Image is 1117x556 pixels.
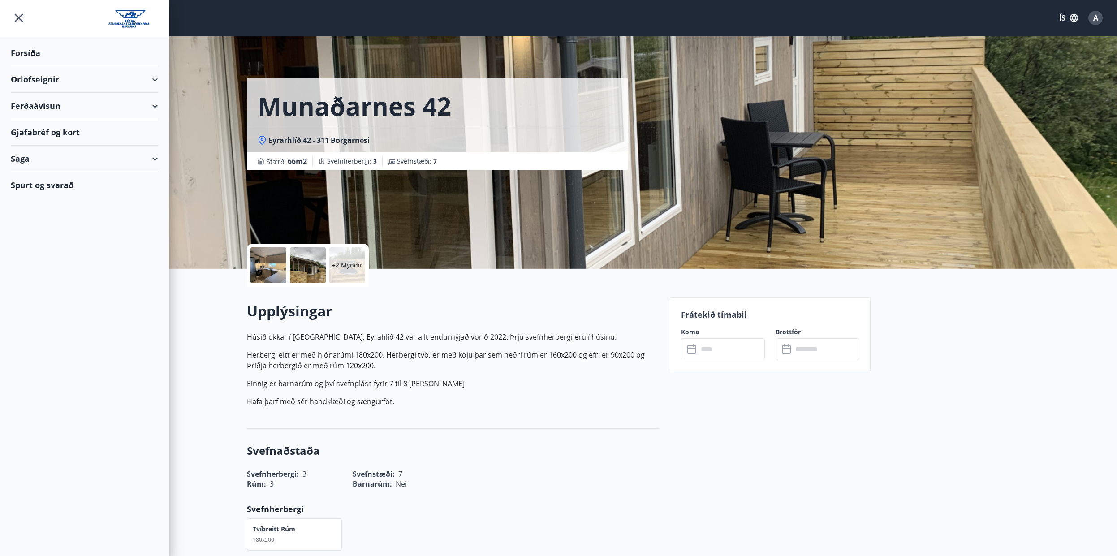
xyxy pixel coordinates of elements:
p: Hafa þarf með sér handklæði og sængurföt. [247,396,659,407]
p: Svefnherbergi [247,503,659,515]
h3: Svefnaðstaða [247,443,659,458]
span: Stærð : [267,156,307,167]
span: Barnarúm : [353,479,392,489]
span: 3 [373,157,377,165]
span: Nei [396,479,407,489]
button: A [1085,7,1106,29]
span: Svefnstæði : [397,157,437,166]
h1: Munaðarnes 42 [258,89,451,123]
div: Orlofseignir [11,66,158,93]
p: Herbergi eitt er með hjónarúmi 180x200. Herbergi tvö, er með koju þar sem neðri rúm er 160x200 og... [247,349,659,371]
p: Einnig er barnarúm og því svefnpláss fyrir 7 til 8 [PERSON_NAME] [247,378,659,389]
div: Saga [11,146,158,172]
span: 3 [270,479,274,489]
button: menu [11,10,27,26]
h2: Upplýsingar [247,301,659,321]
span: Eyrarhlíð 42 - 311 Borgarnesi [268,135,370,145]
label: Brottför [776,328,859,336]
p: +2 Myndir [332,261,362,270]
span: Svefnherbergi : [327,157,377,166]
p: Frátekið tímabil [681,309,859,320]
p: Tvíbreitt rúm [253,525,295,534]
span: 7 [433,157,437,165]
div: Forsíða [11,40,158,66]
p: Húsið okkar í [GEOGRAPHIC_DATA], Eyrahlíð 42 var allt endurnýjað vorið 2022. Þrjú svefnherbergi e... [247,332,659,342]
div: Spurt og svarað [11,172,158,198]
div: Gjafabréf og kort [11,119,158,146]
span: 66 m2 [288,156,307,166]
button: ÍS [1054,10,1083,26]
label: Koma [681,328,765,336]
span: Rúm : [247,479,266,489]
img: union_logo [108,10,158,28]
div: Ferðaávísun [11,93,158,119]
span: 180x200 [253,536,274,543]
span: A [1093,13,1098,23]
